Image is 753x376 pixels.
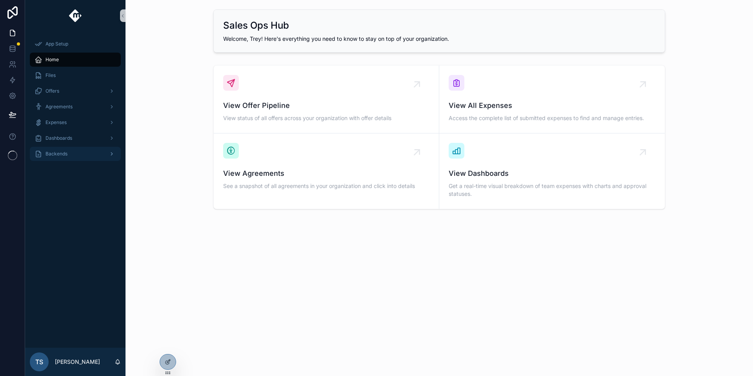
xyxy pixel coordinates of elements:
[45,41,68,47] span: App Setup
[35,357,43,367] span: TS
[55,358,100,366] p: [PERSON_NAME]
[214,66,439,133] a: View Offer PipelineView status of all offers across your organization with offer details
[30,53,121,67] a: Home
[30,147,121,161] a: Backends
[223,182,429,190] span: See a snapshot of all agreements in your organization and click into details
[214,133,439,209] a: View AgreementsSee a snapshot of all agreements in your organization and click into details
[223,19,289,32] h2: Sales Ops Hub
[45,57,59,63] span: Home
[45,135,72,141] span: Dashboards
[69,9,82,22] img: App logo
[45,151,67,157] span: Backends
[45,72,56,78] span: Files
[45,104,73,110] span: Agreements
[449,168,655,179] span: View Dashboards
[223,35,449,42] span: Welcome, Trey! Here's everything you need to know to stay on top of your organization.
[30,115,121,130] a: Expenses
[439,66,665,133] a: View All ExpensesAccess the complete list of submitted expenses to find and manage entries.
[223,168,429,179] span: View Agreements
[223,114,429,122] span: View status of all offers across your organization with offer details
[439,133,665,209] a: View DashboardsGet a real-time visual breakdown of team expenses with charts and approval statuses.
[30,84,121,98] a: Offers
[45,119,67,126] span: Expenses
[449,114,655,122] span: Access the complete list of submitted expenses to find and manage entries.
[30,100,121,114] a: Agreements
[30,37,121,51] a: App Setup
[30,68,121,82] a: Files
[25,31,125,171] div: scrollable content
[45,88,59,94] span: Offers
[30,131,121,145] a: Dashboards
[223,100,429,111] span: View Offer Pipeline
[449,100,655,111] span: View All Expenses
[449,182,655,198] span: Get a real-time visual breakdown of team expenses with charts and approval statuses.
